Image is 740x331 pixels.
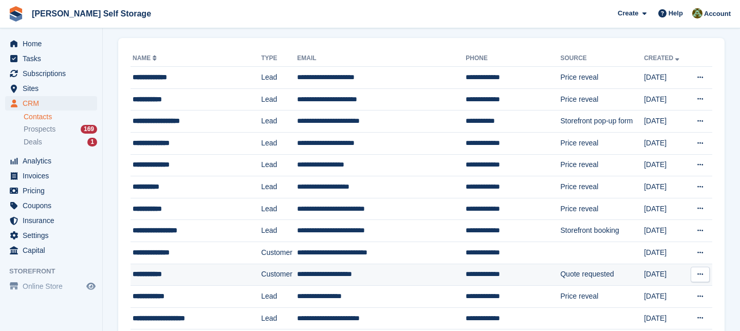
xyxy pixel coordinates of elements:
[23,51,84,66] span: Tasks
[669,8,683,19] span: Help
[5,213,97,228] a: menu
[261,67,297,89] td: Lead
[24,137,97,148] a: Deals 1
[87,138,97,146] div: 1
[560,264,644,286] td: Quote requested
[5,228,97,243] a: menu
[261,88,297,111] td: Lead
[644,88,687,111] td: [DATE]
[692,8,702,19] img: Karl
[23,169,84,183] span: Invoices
[85,280,97,292] a: Preview store
[23,154,84,168] span: Analytics
[261,242,297,264] td: Customer
[618,8,638,19] span: Create
[644,307,687,329] td: [DATE]
[704,9,731,19] span: Account
[5,66,97,81] a: menu
[5,96,97,111] a: menu
[5,279,97,293] a: menu
[644,220,687,242] td: [DATE]
[23,279,84,293] span: Online Store
[261,50,297,67] th: Type
[23,228,84,243] span: Settings
[5,198,97,213] a: menu
[23,183,84,198] span: Pricing
[24,124,55,134] span: Prospects
[9,266,102,277] span: Storefront
[560,154,644,176] td: Price reveal
[5,36,97,51] a: menu
[644,154,687,176] td: [DATE]
[23,96,84,111] span: CRM
[644,176,687,198] td: [DATE]
[261,264,297,286] td: Customer
[560,198,644,220] td: Price reveal
[5,154,97,168] a: menu
[644,54,681,62] a: Created
[28,5,155,22] a: [PERSON_NAME] Self Storage
[24,112,97,122] a: Contacts
[261,176,297,198] td: Lead
[560,220,644,242] td: Storefront booking
[261,111,297,133] td: Lead
[24,124,97,135] a: Prospects 169
[644,198,687,220] td: [DATE]
[560,176,644,198] td: Price reveal
[8,6,24,22] img: stora-icon-8386f47178a22dfd0bd8f6a31ec36ba5ce8667c1dd55bd0f319d3a0aa187defe.svg
[644,264,687,286] td: [DATE]
[23,81,84,96] span: Sites
[261,286,297,308] td: Lead
[23,243,84,258] span: Capital
[24,137,42,147] span: Deals
[81,125,97,134] div: 169
[560,132,644,154] td: Price reveal
[560,50,644,67] th: Source
[23,66,84,81] span: Subscriptions
[5,243,97,258] a: menu
[644,111,687,133] td: [DATE]
[644,286,687,308] td: [DATE]
[23,198,84,213] span: Coupons
[5,51,97,66] a: menu
[5,81,97,96] a: menu
[261,132,297,154] td: Lead
[133,54,159,62] a: Name
[5,183,97,198] a: menu
[297,50,466,67] th: Email
[261,198,297,220] td: Lead
[261,307,297,329] td: Lead
[23,36,84,51] span: Home
[560,286,644,308] td: Price reveal
[5,169,97,183] a: menu
[261,220,297,242] td: Lead
[261,154,297,176] td: Lead
[560,67,644,89] td: Price reveal
[560,88,644,111] td: Price reveal
[560,111,644,133] td: Storefront pop-up form
[644,132,687,154] td: [DATE]
[644,242,687,264] td: [DATE]
[466,50,560,67] th: Phone
[23,213,84,228] span: Insurance
[644,67,687,89] td: [DATE]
